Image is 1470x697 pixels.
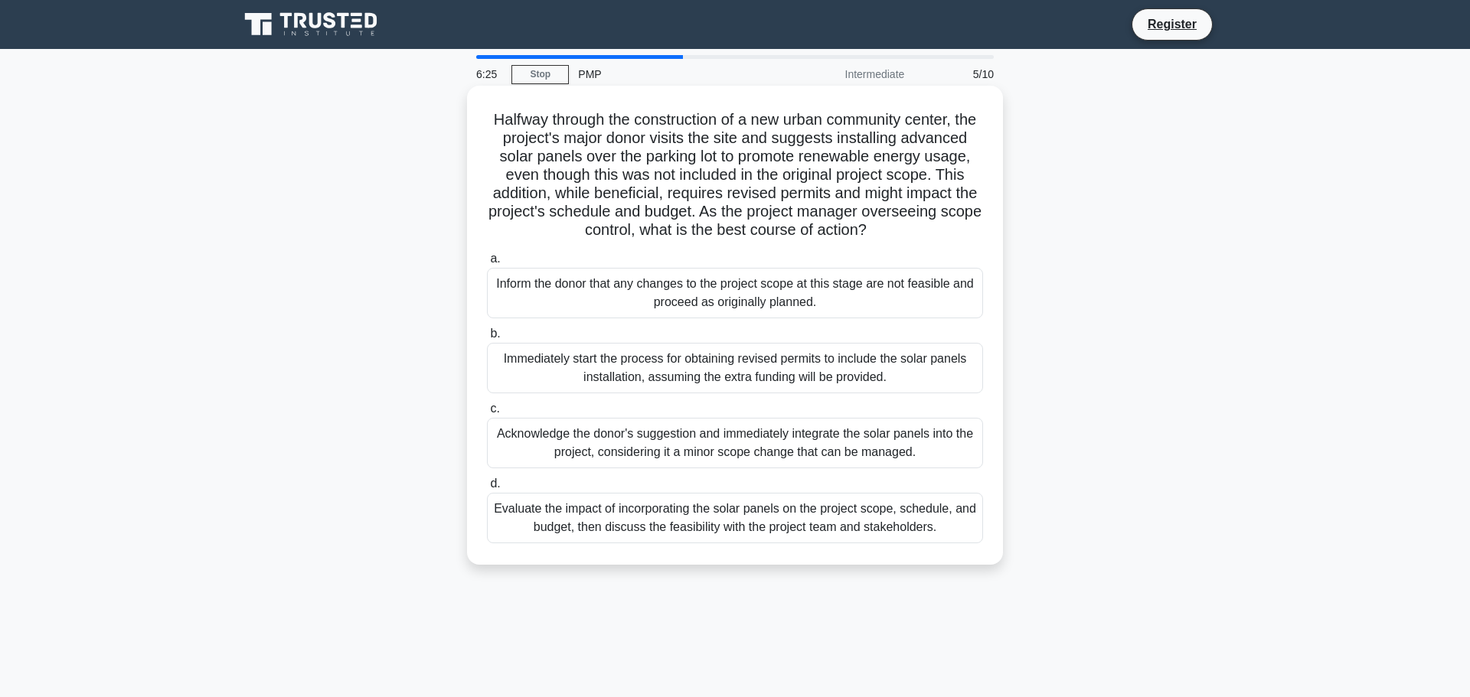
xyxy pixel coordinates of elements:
span: c. [490,402,499,415]
div: 5/10 [913,59,1003,90]
span: a. [490,252,500,265]
div: Immediately start the process for obtaining revised permits to include the solar panels installat... [487,343,983,393]
div: Inform the donor that any changes to the project scope at this stage are not feasible and proceed... [487,268,983,318]
span: d. [490,477,500,490]
div: Evaluate the impact of incorporating the solar panels on the project scope, schedule, and budget,... [487,493,983,543]
div: 6:25 [467,59,511,90]
div: PMP [569,59,779,90]
a: Register [1138,15,1206,34]
div: Acknowledge the donor's suggestion and immediately integrate the solar panels into the project, c... [487,418,983,468]
div: Intermediate [779,59,913,90]
h5: Halfway through the construction of a new urban community center, the project's major donor visit... [485,110,985,240]
span: b. [490,327,500,340]
a: Stop [511,65,569,84]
